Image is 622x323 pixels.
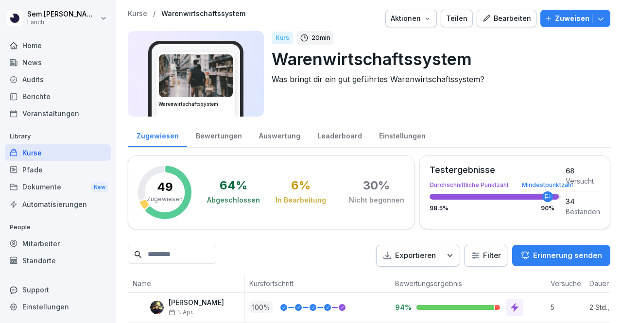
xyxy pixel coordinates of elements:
h3: Warenwirtschaftssystem [158,101,233,108]
p: Library [5,129,111,144]
div: 98.5 % [430,205,561,211]
a: Bewertungen [187,122,250,147]
div: Abgeschlossen [207,195,260,205]
a: Einstellungen [5,298,111,315]
a: Pfade [5,161,111,178]
p: Zuweisen [555,13,589,24]
div: Aktionen [391,13,432,24]
p: Exportieren [395,250,436,261]
p: People [5,220,111,235]
div: Kurs [272,32,293,44]
a: Home [5,37,111,54]
a: Automatisierungen [5,196,111,213]
div: Support [5,281,111,298]
a: Zugewiesen [128,122,187,147]
a: Mitarbeiter [5,235,111,252]
button: Erinnerung senden [512,245,610,266]
div: 34 [566,196,600,206]
div: Mindestpunktzahl [522,182,573,188]
p: Zugewiesen [147,195,183,204]
p: Bewertungsergebnis [395,278,541,289]
a: Leaderboard [309,122,370,147]
div: Durchschnittliche Punktzahl [430,182,561,188]
p: Kursfortschritt [249,278,385,289]
a: Audits [5,71,111,88]
div: Bearbeiten [482,13,531,24]
div: Bestanden [566,206,600,217]
p: Erinnerung senden [533,250,602,261]
a: Standorte [5,252,111,269]
a: Kurse [128,10,147,18]
div: Dokumente [5,178,111,196]
p: Warenwirtschaftssystem [272,47,603,71]
button: Filter [465,245,507,266]
img: rqk9zuyit2treb6bjhzcuekp.png [159,54,233,97]
a: Auswertung [250,122,309,147]
span: 1. Apr. [169,309,193,316]
div: 64 % [220,180,247,191]
div: Teilen [446,13,467,24]
div: Nicht begonnen [349,195,404,205]
div: New [91,182,108,193]
button: Bearbeiten [477,10,536,27]
div: Testergebnisse [430,166,561,174]
p: 94% [395,303,409,312]
button: Zuweisen [540,10,610,27]
div: 30 % [363,180,390,191]
p: Lanch [27,19,98,26]
p: 100 % [249,301,273,313]
div: Filter [470,251,501,260]
button: Exportieren [376,245,459,267]
a: Einstellungen [370,122,434,147]
p: 20 min [311,33,330,43]
p: / [153,10,155,18]
a: Berichte [5,88,111,105]
img: m4nh1onisuij1abk8mrks5qt.png [150,301,164,314]
a: DokumenteNew [5,178,111,196]
p: [PERSON_NAME] [169,299,224,307]
div: Versucht [566,176,600,186]
button: Aktionen [385,10,437,27]
p: Sem [PERSON_NAME] [27,10,98,18]
div: 6 % [291,180,311,191]
a: Kurse [5,144,111,161]
p: 5 [551,302,585,312]
p: Name [133,278,239,289]
button: Teilen [441,10,473,27]
p: Was bringt dir ein gut geführtes Warenwirtschaftssystem? [272,73,603,85]
a: Warenwirtschaftssystem [161,10,245,18]
div: 90 % [541,205,554,211]
p: Versuche [551,278,580,289]
a: News [5,54,111,71]
div: In Bearbeitung [276,195,326,205]
a: Veranstaltungen [5,105,111,122]
div: 68 [566,166,600,176]
p: 49 [157,181,173,193]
